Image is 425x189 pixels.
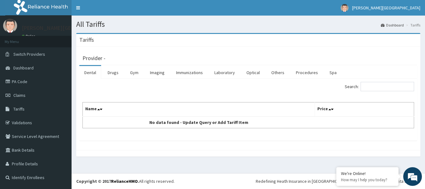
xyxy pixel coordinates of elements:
th: Name [83,102,315,117]
span: Claims [13,92,26,98]
a: Laboratory [209,66,240,79]
a: Dashboard [381,22,404,28]
p: How may I help you today? [341,177,394,182]
input: Search: [361,82,414,91]
img: User Image [3,19,17,33]
a: Drugs [103,66,124,79]
div: We're Online! [341,171,394,176]
strong: Copyright © 2017 . [76,178,139,184]
footer: All rights reserved. [72,173,425,189]
h3: Provider - [82,55,105,61]
a: Optical [241,66,265,79]
a: RelianceHMO [111,178,138,184]
a: Others [266,66,289,79]
div: Redefining Heath Insurance in [GEOGRAPHIC_DATA] using Telemedicine and Data Science! [256,178,420,184]
li: Tariffs [404,22,420,28]
a: Imaging [145,66,170,79]
h3: Tariffs [79,37,94,43]
a: Online [22,34,37,38]
a: Gym [125,66,143,79]
th: Price [315,102,414,117]
a: Dental [79,66,101,79]
p: [PERSON_NAME][GEOGRAPHIC_DATA] [22,25,114,31]
span: Dashboard [13,65,34,71]
h1: All Tariffs [76,20,420,28]
img: User Image [341,4,348,12]
td: No data found - Update Query or Add Tariff Item [83,116,315,128]
span: Switch Providers [13,51,45,57]
span: Tariffs [13,106,25,112]
a: Immunizations [171,66,208,79]
label: Search: [345,82,414,91]
a: Spa [325,66,342,79]
span: [PERSON_NAME][GEOGRAPHIC_DATA] [352,5,420,11]
a: Procedures [291,66,323,79]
